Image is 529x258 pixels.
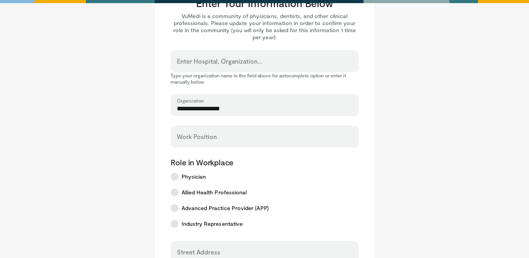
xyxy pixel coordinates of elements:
label: Organization [177,97,204,104]
span: Advanced Practice Provider (APP) [182,204,269,212]
label: Work Position [177,129,217,145]
span: Physician [182,173,206,181]
label: Enter Hospital, Organization... [177,53,262,69]
span: Allied Health Professional [182,188,247,196]
span: Industry Representative [182,220,243,228]
p: Role in Workplace [171,157,359,167]
p: Type your organization name in the field above for autocomplete option or enter it manually below. [171,72,359,85]
p: VuMedi is a community of physicians, dentists, and other clinical professionals. Please update yo... [171,13,359,41]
